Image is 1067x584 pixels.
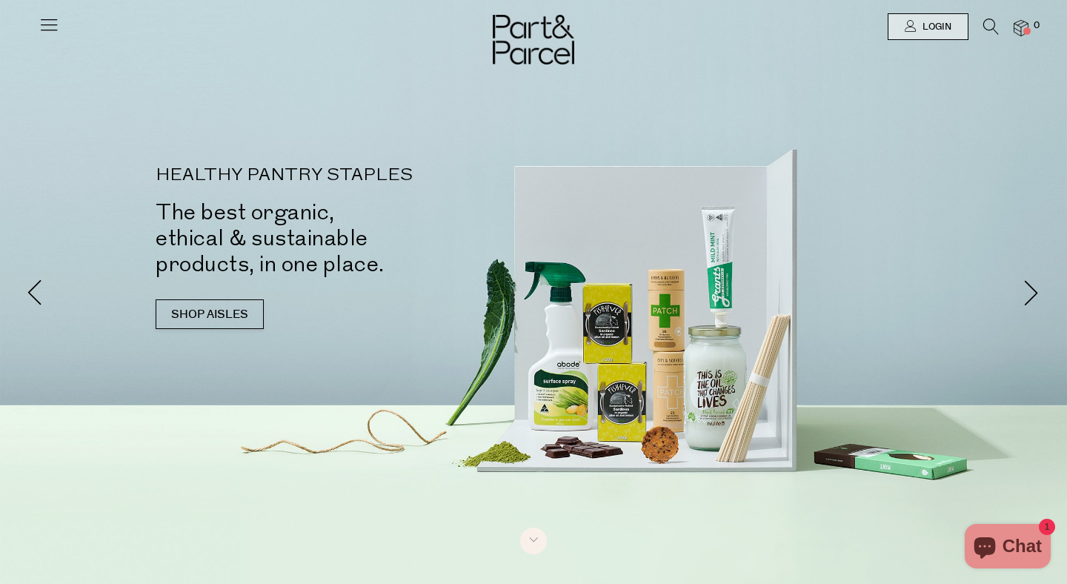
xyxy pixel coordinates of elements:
span: 0 [1030,19,1043,33]
span: Login [919,21,951,33]
inbox-online-store-chat: Shopify online store chat [960,524,1055,572]
p: HEALTHY PANTRY STAPLES [156,167,556,185]
a: Login [888,13,968,40]
a: 0 [1014,20,1028,36]
h2: The best organic, ethical & sustainable products, in one place. [156,199,556,277]
a: SHOP AISLES [156,299,264,329]
img: Part&Parcel [493,15,574,64]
